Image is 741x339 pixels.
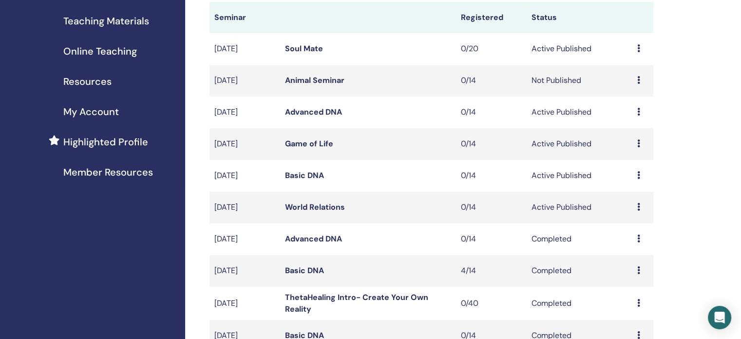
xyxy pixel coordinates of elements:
[209,2,280,33] th: Seminar
[209,287,280,320] td: [DATE]
[527,255,632,287] td: Completed
[63,104,119,119] span: My Account
[456,192,527,223] td: 0/14
[708,306,731,329] div: Open Intercom Messenger
[456,287,527,320] td: 0/40
[209,65,280,97] td: [DATE]
[456,97,527,128] td: 0/14
[285,202,345,212] a: World Relations
[456,33,527,65] td: 0/20
[456,2,527,33] th: Registered
[527,160,632,192] td: Active Published
[527,2,632,33] th: Status
[209,255,280,287] td: [DATE]
[285,234,342,244] a: Advanced DNA
[456,255,527,287] td: 4/14
[456,223,527,255] td: 0/14
[527,33,632,65] td: Active Published
[285,170,324,180] a: Basic DNA
[456,128,527,160] td: 0/14
[285,75,344,85] a: Animal Seminar
[63,14,149,28] span: Teaching Materials
[456,160,527,192] td: 0/14
[527,97,632,128] td: Active Published
[209,97,280,128] td: [DATE]
[209,128,280,160] td: [DATE]
[456,65,527,97] td: 0/14
[63,165,153,179] span: Member Resources
[527,65,632,97] td: Not Published
[285,107,342,117] a: Advanced DNA
[209,192,280,223] td: [DATE]
[285,139,333,149] a: Game of Life
[285,43,323,54] a: Soul Mate
[285,265,324,276] a: Basic DNA
[209,160,280,192] td: [DATE]
[527,287,632,320] td: Completed
[527,223,632,255] td: Completed
[63,135,148,149] span: Highlighted Profile
[527,128,632,160] td: Active Published
[209,223,280,255] td: [DATE]
[209,33,280,65] td: [DATE]
[63,74,112,89] span: Resources
[63,44,137,59] span: Online Teaching
[527,192,632,223] td: Active Published
[285,292,428,314] a: ThetaHealing Intro- Create Your Own Reality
